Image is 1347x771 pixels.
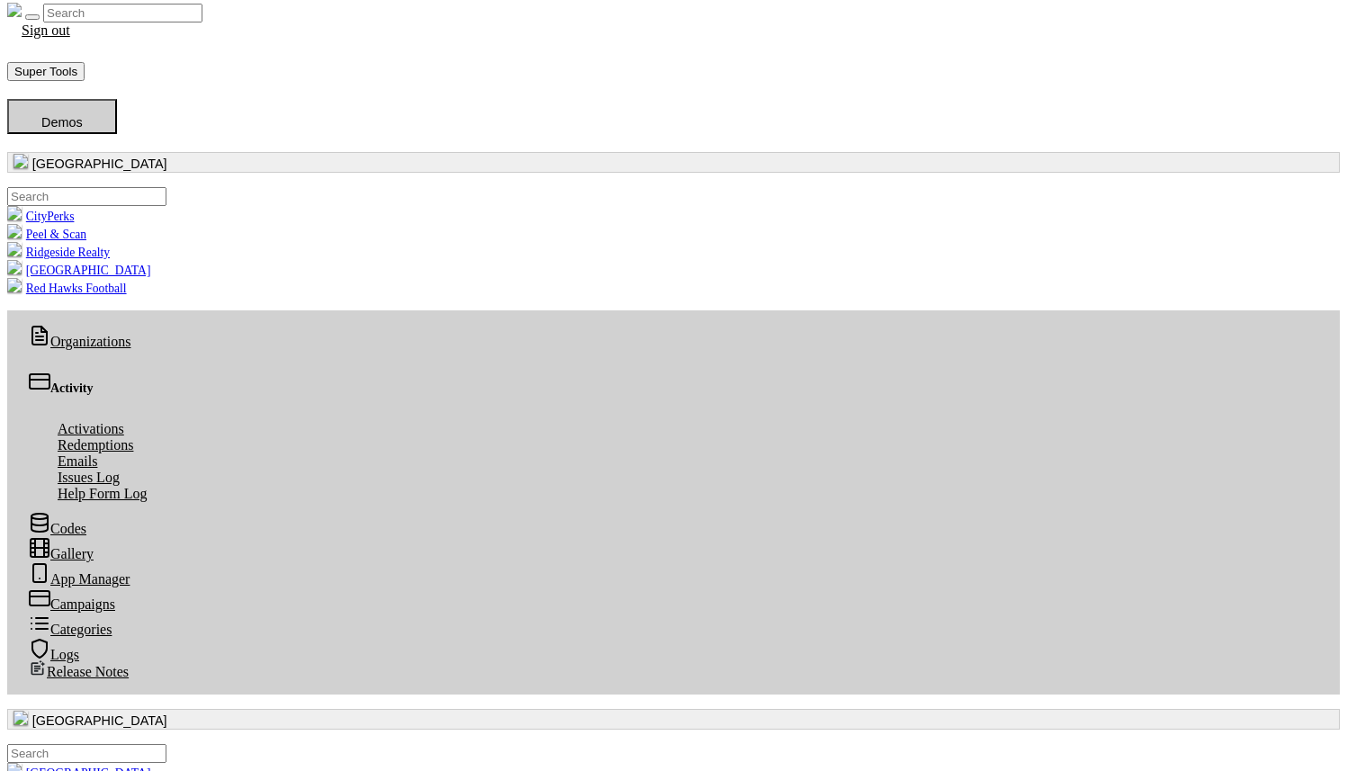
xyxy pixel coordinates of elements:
[7,3,22,17] img: real_perks_logo-01.svg
[14,331,145,352] a: Organizations
[13,711,28,725] img: 0SBPtshqTvrgEtdEgrWk70gKnUHZpYRm94MZ5hDb.png
[14,543,108,564] a: Gallery
[13,154,28,168] img: 0SBPtshqTvrgEtdEgrWk70gKnUHZpYRm94MZ5hDb.png
[14,661,143,682] a: Release Notes
[43,418,139,439] a: Activations
[7,282,127,295] a: Red Hawks Football
[7,62,85,81] button: Super Tools
[29,371,1318,396] div: Activity
[14,644,94,665] a: Logs
[7,224,22,238] img: xEJfzBn14Gqk52WXYUPJGPZZY80lB8Gpb3Y1ccPk.png
[7,709,1340,730] button: [GEOGRAPHIC_DATA]
[7,744,166,763] input: .form-control-sm
[43,4,202,22] input: Search
[14,619,126,640] a: Categories
[14,518,101,539] a: Codes
[14,569,144,589] a: App Manager
[43,467,134,488] a: Issues Log
[7,260,22,274] img: LcHXC8OmAasj0nmL6Id6sMYcOaX2uzQAQ5e8h748.png
[7,228,86,241] a: Peel & Scan
[43,435,148,455] a: Redemptions
[7,152,1340,173] button: [GEOGRAPHIC_DATA]
[7,278,22,292] img: B4TTOcektNnJKTnx2IcbGdeHDbTXjfJiwl6FNTjm.png
[7,20,85,40] a: Sign out
[7,264,150,277] a: [GEOGRAPHIC_DATA]
[7,206,22,220] img: KU1gjHo6iQoewuS2EEpjC7SefdV31G12oQhDVBj4.png
[7,187,1340,296] ul: [GEOGRAPHIC_DATA]
[7,242,22,256] img: mqtmdW2lgt3F7IVbFvpqGuNrUBzchY4PLaWToHMU.png
[7,187,166,206] input: .form-control-sm
[43,451,112,471] a: Emails
[43,483,162,504] a: Help Form Log
[25,14,40,20] button: Toggle navigation
[7,99,117,134] button: Demos
[14,594,130,614] a: Campaigns
[7,210,74,223] a: CityPerks
[7,246,110,259] a: Ridgeside Realty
